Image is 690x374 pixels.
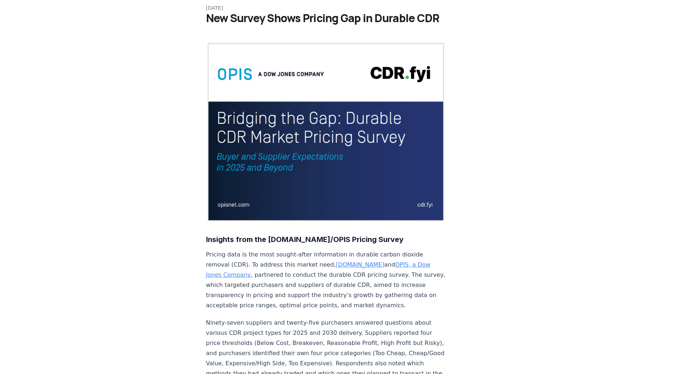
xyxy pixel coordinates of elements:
[206,250,446,311] p: Pricing data is the most sought-after information in durable carbon dioxide removal (CDR). To add...
[206,235,403,244] strong: Insights from the [DOMAIN_NAME]/OPIS Pricing Survey
[206,12,484,25] h1: New Survey Shows Pricing Gap in Durable CDR
[206,4,484,12] p: [DATE]
[206,42,446,222] img: blog post image
[336,261,384,268] a: [DOMAIN_NAME]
